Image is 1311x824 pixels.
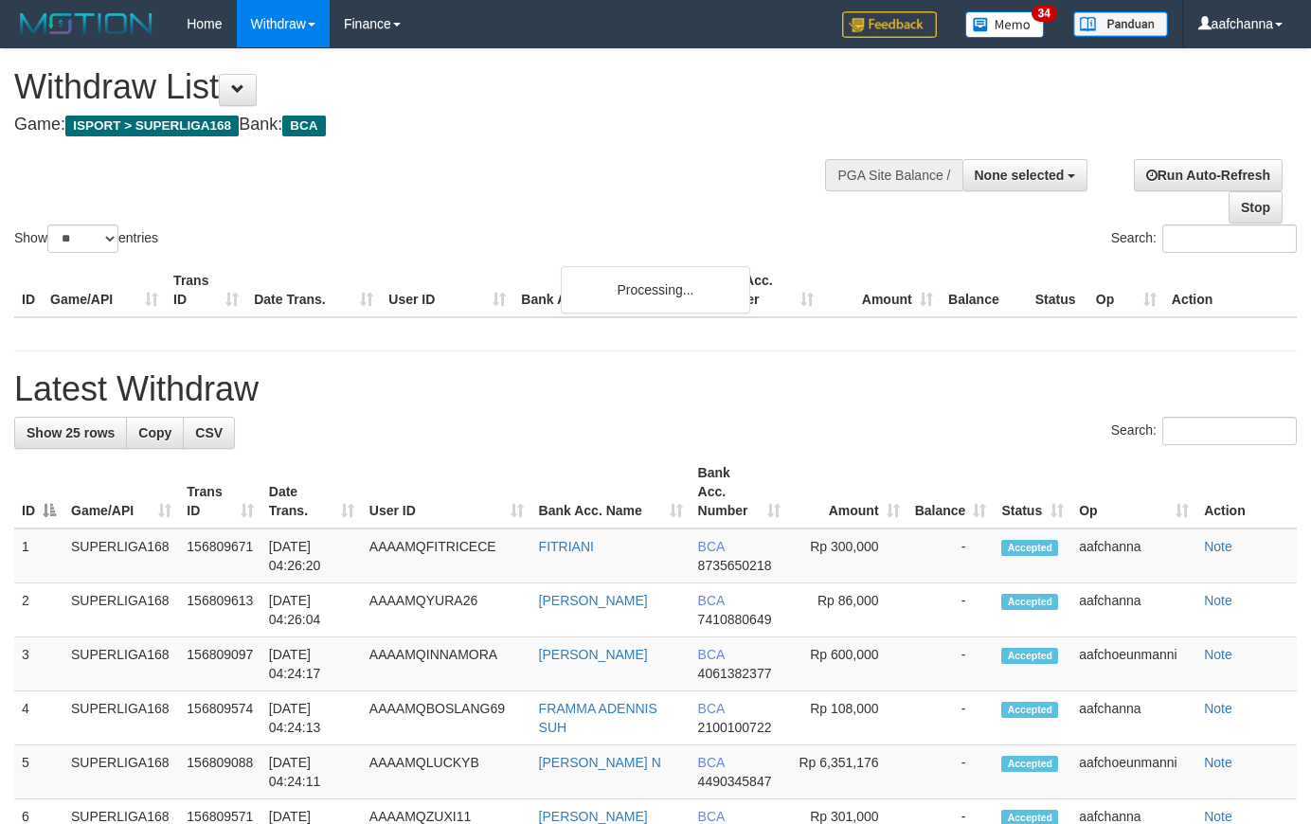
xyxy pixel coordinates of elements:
[539,647,648,662] a: [PERSON_NAME]
[1164,263,1297,317] th: Action
[702,263,821,317] th: Bank Acc. Number
[1204,809,1232,824] a: Note
[138,425,171,440] span: Copy
[539,539,594,554] a: FITRIANI
[43,263,166,317] th: Game/API
[1204,755,1232,770] a: Note
[907,691,995,745] td: -
[698,647,725,662] span: BCA
[261,691,362,745] td: [DATE] 04:24:13
[261,637,362,691] td: [DATE] 04:24:17
[14,417,127,449] a: Show 25 rows
[788,637,907,691] td: Rp 600,000
[183,417,235,449] a: CSV
[698,558,772,573] span: Copy 8735650218 to clipboard
[14,263,43,317] th: ID
[1071,456,1196,528] th: Op: activate to sort column ascending
[1204,701,1232,716] a: Note
[698,774,772,789] span: Copy 4490345847 to clipboard
[1071,691,1196,745] td: aafchanna
[1134,159,1283,191] a: Run Auto-Refresh
[63,745,179,799] td: SUPERLIGA168
[698,755,725,770] span: BCA
[166,263,246,317] th: Trans ID
[788,583,907,637] td: Rp 86,000
[179,583,260,637] td: 156809613
[1162,224,1297,253] input: Search:
[14,745,63,799] td: 5
[362,637,531,691] td: AAAAMQINNAMORA
[907,637,995,691] td: -
[975,168,1065,183] span: None selected
[1088,263,1164,317] th: Op
[691,456,788,528] th: Bank Acc. Number: activate to sort column ascending
[362,456,531,528] th: User ID: activate to sort column ascending
[1001,540,1058,556] span: Accepted
[14,9,158,38] img: MOTION_logo.png
[788,528,907,583] td: Rp 300,000
[126,417,184,449] a: Copy
[965,11,1045,38] img: Button%20Memo.svg
[821,263,941,317] th: Amount
[698,612,772,627] span: Copy 7410880649 to clipboard
[907,528,995,583] td: -
[1001,648,1058,664] span: Accepted
[63,691,179,745] td: SUPERLIGA168
[14,583,63,637] td: 2
[261,456,362,528] th: Date Trans.: activate to sort column ascending
[698,539,725,554] span: BCA
[1001,756,1058,772] span: Accepted
[1204,593,1232,608] a: Note
[261,528,362,583] td: [DATE] 04:26:20
[1071,583,1196,637] td: aafchanna
[362,583,531,637] td: AAAAMQYURA26
[907,745,995,799] td: -
[698,809,725,824] span: BCA
[1204,647,1232,662] a: Note
[14,116,855,134] h4: Game: Bank:
[1032,5,1057,22] span: 34
[179,528,260,583] td: 156809671
[698,720,772,735] span: Copy 2100100722 to clipboard
[788,691,907,745] td: Rp 108,000
[1162,417,1297,445] input: Search:
[1073,11,1168,37] img: panduan.png
[539,809,648,824] a: [PERSON_NAME]
[14,691,63,745] td: 4
[1001,702,1058,718] span: Accepted
[179,456,260,528] th: Trans ID: activate to sort column ascending
[531,456,691,528] th: Bank Acc. Name: activate to sort column ascending
[179,691,260,745] td: 156809574
[14,456,63,528] th: ID: activate to sort column descending
[1071,637,1196,691] td: aafchoeunmanni
[539,593,648,608] a: [PERSON_NAME]
[1229,191,1283,224] a: Stop
[825,159,961,191] div: PGA Site Balance /
[1028,263,1088,317] th: Status
[907,583,995,637] td: -
[63,637,179,691] td: SUPERLIGA168
[63,583,179,637] td: SUPERLIGA168
[941,263,1028,317] th: Balance
[14,224,158,253] label: Show entries
[179,637,260,691] td: 156809097
[907,456,995,528] th: Balance: activate to sort column ascending
[179,745,260,799] td: 156809088
[842,11,937,38] img: Feedback.jpg
[14,68,855,106] h1: Withdraw List
[539,755,661,770] a: [PERSON_NAME] N
[27,425,115,440] span: Show 25 rows
[261,745,362,799] td: [DATE] 04:24:11
[14,370,1297,408] h1: Latest Withdraw
[698,701,725,716] span: BCA
[788,456,907,528] th: Amount: activate to sort column ascending
[698,593,725,608] span: BCA
[63,456,179,528] th: Game/API: activate to sort column ascending
[1111,224,1297,253] label: Search:
[282,116,325,136] span: BCA
[561,266,750,313] div: Processing...
[381,263,513,317] th: User ID
[1111,417,1297,445] label: Search:
[362,691,531,745] td: AAAAMQBOSLANG69
[14,637,63,691] td: 3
